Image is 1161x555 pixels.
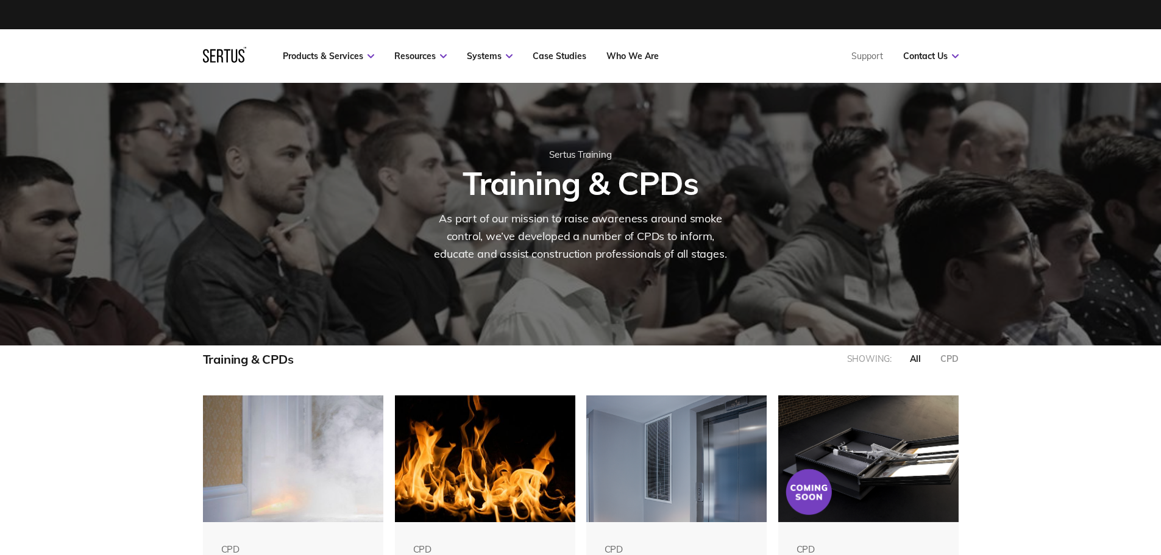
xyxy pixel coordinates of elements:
h1: Training & CPDs [248,163,914,203]
div: As part of our mission to raise awareness around smoke control, we’ve developed a number of CPDs ... [428,210,733,263]
a: Contact Us [903,51,959,62]
a: Case Studies [533,51,586,62]
a: Who We Are [606,51,659,62]
div: CPD [797,543,941,555]
div: Training & CPDs [203,352,294,367]
a: Products & Services [283,51,374,62]
div: CPD [221,543,366,555]
div: Showing: [847,353,892,364]
a: Systems [467,51,513,62]
div: Sertus Training [248,149,914,160]
a: Support [851,51,883,62]
div: CPD [605,543,749,555]
div: CPD [413,543,558,555]
a: Resources [394,51,447,62]
div: all [910,353,921,364]
div: CPD [940,353,959,364]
